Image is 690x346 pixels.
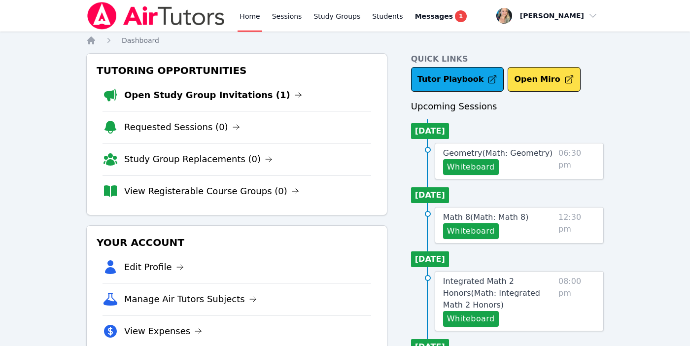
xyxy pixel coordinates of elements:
[411,123,449,139] li: [DATE]
[95,62,379,79] h3: Tutoring Opportunities
[411,251,449,267] li: [DATE]
[411,187,449,203] li: [DATE]
[411,67,504,92] a: Tutor Playbook
[443,223,499,239] button: Whiteboard
[558,276,595,327] span: 08:00 pm
[124,292,257,306] a: Manage Air Tutors Subjects
[443,212,529,222] span: Math 8 ( Math: Math 8 )
[124,260,184,274] a: Edit Profile
[443,277,540,310] span: Integrated Math 2 Honors ( Math: Integrated Math 2 Honors )
[411,100,604,113] h3: Upcoming Sessions
[124,88,302,102] a: Open Study Group Invitations (1)
[443,147,553,159] a: Geometry(Math: Geometry)
[443,276,554,311] a: Integrated Math 2 Honors(Math: Integrated Math 2 Honors)
[124,120,240,134] a: Requested Sessions (0)
[122,35,159,45] a: Dashboard
[443,211,529,223] a: Math 8(Math: Math 8)
[443,148,553,158] span: Geometry ( Math: Geometry )
[443,159,499,175] button: Whiteboard
[95,234,379,251] h3: Your Account
[124,324,202,338] a: View Expenses
[415,11,453,21] span: Messages
[124,184,299,198] a: View Registerable Course Groups (0)
[508,67,580,92] button: Open Miro
[411,53,604,65] h4: Quick Links
[558,147,595,175] span: 06:30 pm
[124,152,273,166] a: Study Group Replacements (0)
[558,211,595,239] span: 12:30 pm
[86,2,226,30] img: Air Tutors
[86,35,604,45] nav: Breadcrumb
[443,311,499,327] button: Whiteboard
[122,36,159,44] span: Dashboard
[455,10,467,22] span: 1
